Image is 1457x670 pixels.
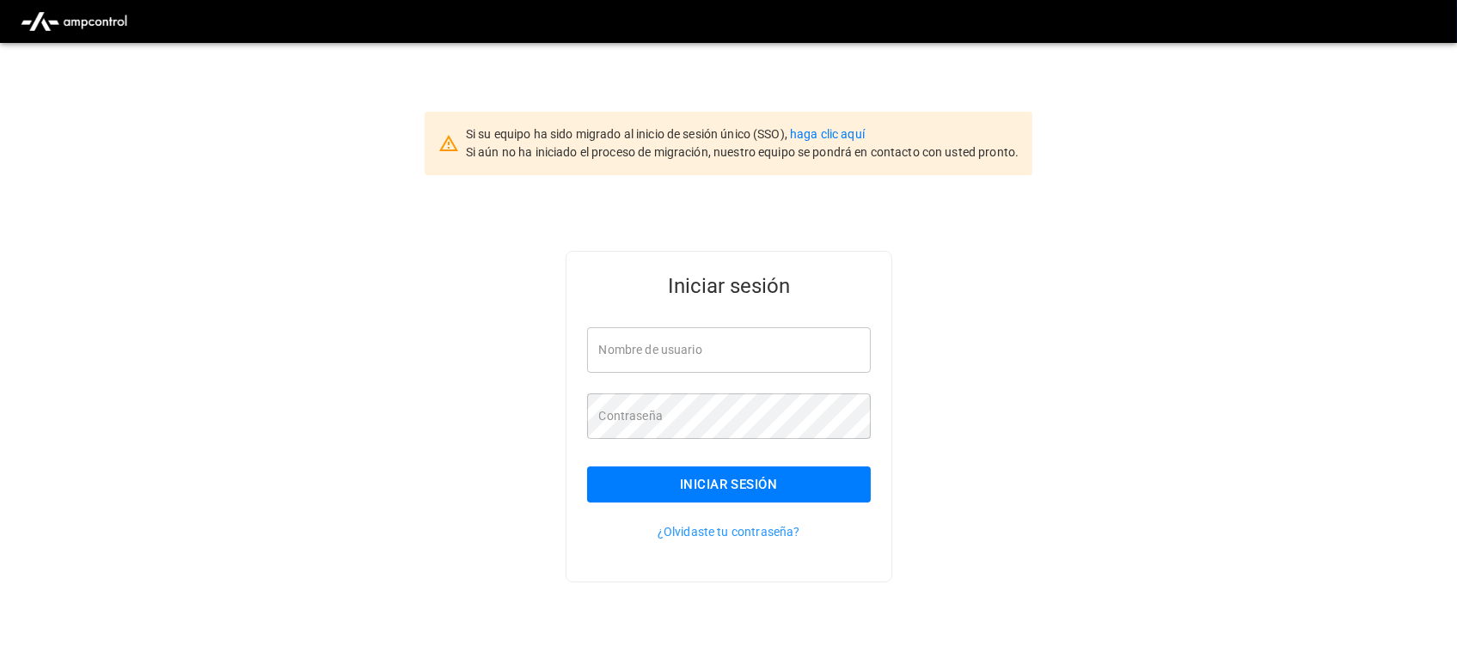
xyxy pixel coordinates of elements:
[466,127,790,141] span: Si su equipo ha sido migrado al inicio de sesión único (SSO),
[587,466,871,502] button: Iniciar sesión
[587,523,871,540] p: ¿Olvidaste tu contraseña?
[466,145,1019,159] span: Si aún no ha iniciado el proceso de migración, nuestro equipo se pondrá en contacto con usted pro...
[587,272,871,300] h5: Iniciar sesión
[790,127,865,141] a: haga clic aquí
[14,5,134,38] img: ampcontrol.io logo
